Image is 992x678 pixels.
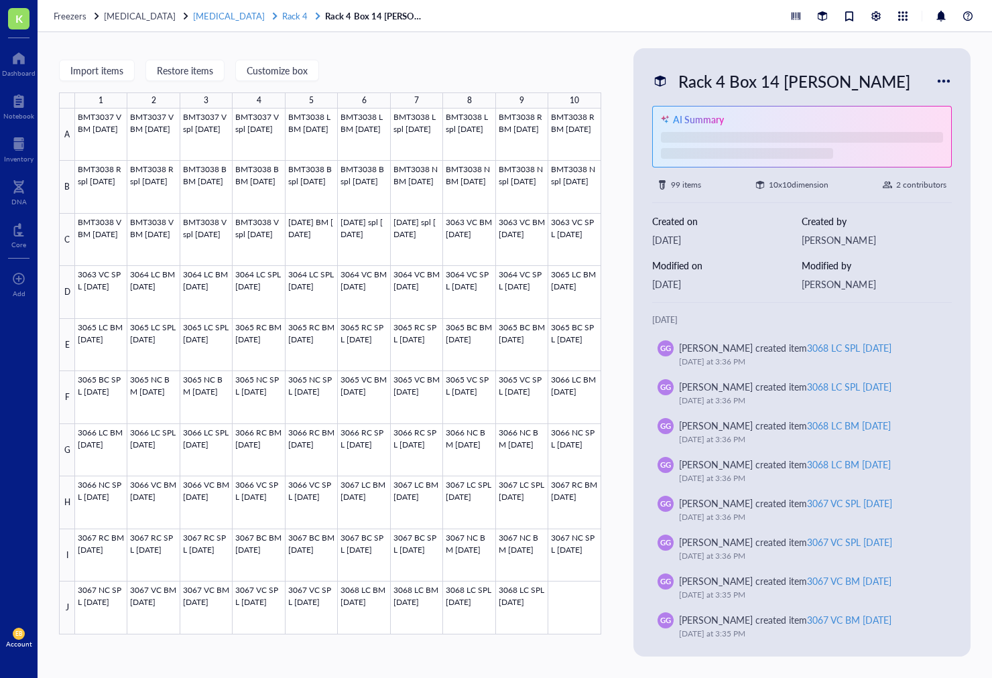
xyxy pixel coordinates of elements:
div: 1 [99,92,103,109]
a: DNA [11,176,27,206]
span: K [15,10,23,27]
a: GG[PERSON_NAME] created item3067 VC BM [DATE][DATE] at 3:35 PM [652,568,952,607]
div: Created by [802,214,952,228]
div: D [59,266,75,318]
span: Rack 4 [282,9,308,22]
a: Rack 4 Box 14 [PERSON_NAME] [325,10,426,22]
div: Modified by [802,258,952,273]
div: 8 [467,92,472,109]
div: [PERSON_NAME] created item [679,457,891,472]
div: 5 [309,92,314,109]
div: A [59,109,75,161]
span: GG [660,537,671,549]
div: Notebook [3,112,34,120]
span: Freezers [54,9,86,22]
span: [MEDICAL_DATA] [193,9,265,22]
a: GG[PERSON_NAME] created item3068 LC BM [DATE][DATE] at 3:36 PM [652,452,952,490]
div: [DATE] at 3:36 PM [679,549,936,563]
button: Customize box [235,60,319,81]
div: 3068 LC BM [DATE] [807,458,891,471]
div: [PERSON_NAME] created item [679,496,892,511]
div: 3 [204,92,208,109]
div: [PERSON_NAME] [802,232,952,247]
div: Add [13,289,25,297]
div: 10 x 10 dimension [769,178,828,192]
div: [DATE] at 3:36 PM [679,355,936,368]
a: GG[PERSON_NAME] created item3068 LC BM [DATE][DATE] at 3:36 PM [652,413,952,452]
a: Notebook [3,90,34,120]
span: [MEDICAL_DATA] [104,9,176,22]
div: Rack 4 Box 14 [PERSON_NAME] [672,67,916,95]
div: AI Summary [673,112,724,127]
div: Core [11,241,26,249]
div: Dashboard [2,69,36,77]
div: C [59,214,75,266]
div: [PERSON_NAME] created item [679,379,891,394]
div: [DATE] [652,232,802,247]
div: 3068 LC BM [DATE] [807,419,891,432]
span: GG [660,382,671,393]
span: Customize box [247,65,308,76]
div: 3068 LC SPL [DATE] [807,380,891,393]
a: [MEDICAL_DATA]Rack 4 [193,10,322,22]
div: 2 contributors [896,178,946,192]
a: Inventory [4,133,34,163]
div: 3067 VC BM [DATE] [807,613,891,626]
div: E [59,319,75,371]
div: 99 items [671,178,701,192]
div: 3067 VC SPL [DATE] [807,496,892,510]
div: G [59,424,75,476]
div: DNA [11,198,27,206]
div: [PERSON_NAME] created item [679,340,891,355]
span: EB [15,630,22,637]
div: [PERSON_NAME] created item [679,612,891,627]
a: GG[PERSON_NAME] created item3067 VC SPL [DATE][DATE] at 3:36 PM [652,490,952,529]
div: J [59,582,75,634]
a: GG[PERSON_NAME] created item3067 VC SPL [DATE][DATE] at 3:36 PM [652,529,952,568]
div: [DATE] [652,277,802,291]
div: [DATE] at 3:35 PM [679,627,936,640]
div: B [59,161,75,213]
span: GG [660,421,671,432]
div: 9 [519,92,524,109]
div: 4 [257,92,261,109]
div: Created on [652,214,802,228]
div: 7 [414,92,419,109]
div: 6 [362,92,367,109]
div: [PERSON_NAME] [802,277,952,291]
div: [PERSON_NAME] created item [679,535,892,549]
div: [PERSON_NAME] created item [679,573,891,588]
div: [DATE] at 3:35 PM [679,588,936,602]
div: 3068 LC SPL [DATE] [807,341,891,354]
div: H [59,476,75,529]
div: Inventory [4,155,34,163]
a: [MEDICAL_DATA] [104,10,190,22]
div: Modified on [652,258,802,273]
div: [PERSON_NAME] created item [679,418,891,433]
button: Import items [59,60,135,81]
div: [DATE] [652,314,952,327]
div: 10 [570,92,579,109]
div: 3067 VC SPL [DATE] [807,535,892,549]
a: Freezers [54,10,101,22]
span: Import items [70,65,123,76]
span: GG [660,343,671,354]
span: Restore items [157,65,213,76]
a: Dashboard [2,48,36,77]
a: GG[PERSON_NAME] created item3067 VC BM [DATE][DATE] at 3:35 PM [652,607,952,646]
div: 3067 VC BM [DATE] [807,574,891,588]
a: GG[PERSON_NAME] created item3068 LC SPL [DATE][DATE] at 3:36 PM [652,335,952,374]
div: [DATE] at 3:36 PM [679,433,936,446]
a: GG[PERSON_NAME] created item3068 LC SPL [DATE][DATE] at 3:36 PM [652,374,952,413]
div: F [59,371,75,423]
div: [DATE] at 3:36 PM [679,472,936,485]
div: I [59,529,75,582]
span: GG [660,615,671,626]
button: Restore items [145,60,225,81]
a: Core [11,219,26,249]
div: [DATE] at 3:36 PM [679,394,936,407]
span: GG [660,498,671,510]
span: GG [660,460,671,471]
div: 2 [151,92,156,109]
div: Account [6,640,32,648]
